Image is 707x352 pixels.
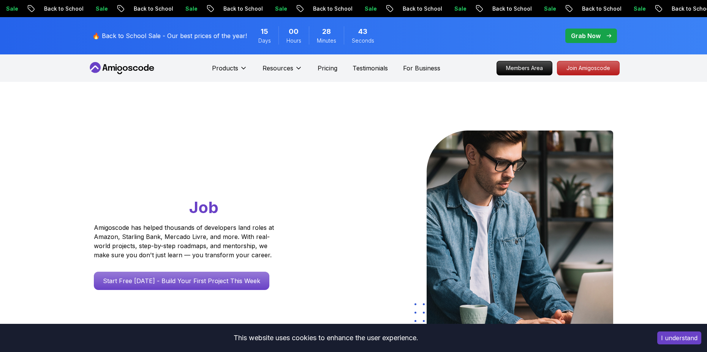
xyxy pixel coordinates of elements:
h1: Go From Learning to Hired: Master Java, Spring Boot & Cloud Skills That Get You the [94,131,303,218]
p: Back to School [484,5,536,13]
p: Back to School [215,5,267,13]
p: Back to School [305,5,356,13]
button: Accept cookies [657,331,701,344]
button: Products [212,64,247,79]
p: Sale [625,5,650,13]
a: Members Area [497,61,552,75]
p: Sale [87,5,112,13]
p: Sale [177,5,201,13]
span: Seconds [352,37,374,45]
p: Amigoscode has helped thousands of developers land roles at Amazon, Starling Bank, Mercado Livre,... [94,223,276,260]
p: Back to School [36,5,87,13]
p: Back to School [125,5,177,13]
a: For Business [403,64,440,73]
span: 0 Hours [289,26,299,37]
span: 43 Seconds [358,26,367,37]
a: Pricing [318,64,337,73]
span: Minutes [317,37,336,45]
p: Sale [267,5,291,13]
p: Sale [356,5,381,13]
span: 15 Days [261,26,268,37]
span: Days [258,37,271,45]
p: Sale [446,5,470,13]
p: Back to School [574,5,625,13]
p: Join Amigoscode [557,61,619,75]
button: Resources [263,64,302,79]
span: 28 Minutes [322,26,331,37]
span: Hours [286,37,301,45]
div: This website uses cookies to enhance the user experience. [6,330,646,346]
p: Grab Now [571,31,601,40]
p: Sale [536,5,560,13]
p: Resources [263,64,293,73]
p: Products [212,64,238,73]
p: Members Area [497,61,552,75]
span: Job [189,198,218,217]
a: Testimonials [353,64,388,73]
img: hero [427,131,613,327]
a: Join Amigoscode [557,61,620,75]
a: Start Free [DATE] - Build Your First Project This Week [94,272,269,290]
p: 🔥 Back to School Sale - Our best prices of the year! [92,31,247,40]
p: Back to School [394,5,446,13]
